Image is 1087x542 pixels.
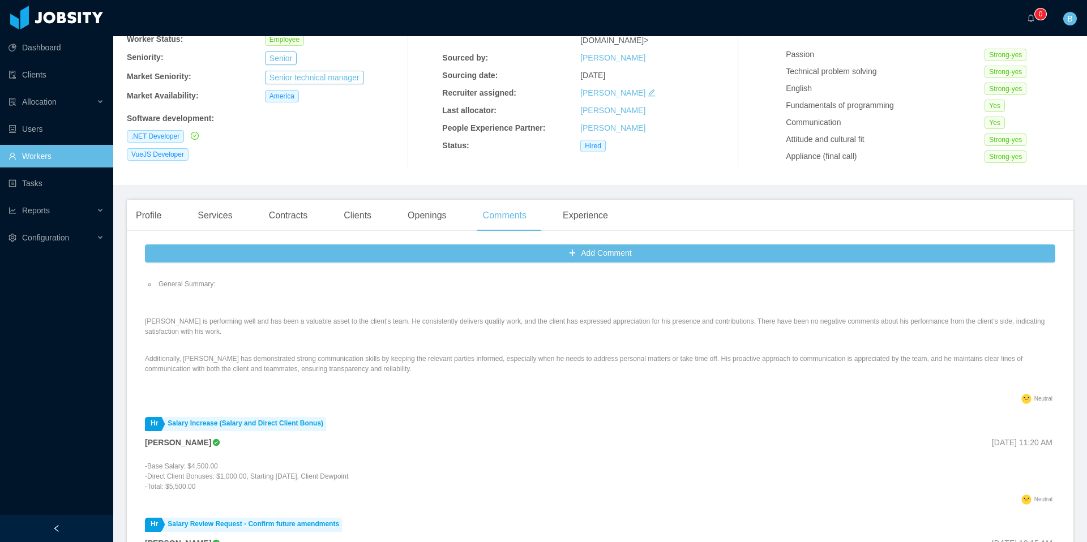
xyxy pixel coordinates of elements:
b: Market Availability: [127,91,199,100]
div: Comments [474,200,536,231]
b: Sourcing date: [442,71,498,80]
a: Hr [145,518,161,532]
i: icon: line-chart [8,207,16,214]
i: icon: edit [648,89,656,97]
div: English [786,83,985,94]
span: America [265,90,299,102]
div: Fundamentals of programming [786,100,985,111]
div: Communication [786,117,985,128]
a: Salary Increase (Salary and Direct Client Bonus) [162,417,326,431]
b: Status: [442,141,469,150]
a: icon: auditClients [8,63,104,86]
a: [PERSON_NAME] [580,53,645,62]
span: Neutral [1034,395,1052,402]
div: Experience [554,200,617,231]
span: Strong-yes [985,83,1026,95]
span: [DATE] [580,71,605,80]
span: Strong-yes [985,150,1026,163]
b: Market Seniority: [127,72,191,81]
a: icon: pie-chartDashboard [8,36,104,59]
span: Neutral [1034,496,1052,502]
span: Strong-yes [985,66,1026,78]
a: Hr [145,417,161,431]
b: Sourced by: [442,53,488,62]
a: icon: robotUsers [8,118,104,140]
div: Clients [335,200,380,231]
a: icon: userWorkers [8,145,104,167]
div: Technical problem solving [786,66,985,78]
a: [PERSON_NAME] [580,106,645,115]
p: [PERSON_NAME] is performing well and has been a valuable asset to the client's team. He consisten... [145,316,1055,337]
button: Senior [265,51,297,65]
i: icon: bell [1027,14,1035,22]
strong: [PERSON_NAME] [145,438,211,447]
button: Senior technical manager [265,71,364,84]
b: Worker Status: [127,35,183,44]
sup: 0 [1035,8,1046,20]
b: People Experience Partner: [442,123,545,132]
span: Yes [985,117,1005,129]
button: icon: plusAdd Comment [145,244,1055,263]
b: Seniority: [127,53,164,62]
span: Strong-yes [985,134,1026,146]
i: icon: setting [8,234,16,242]
a: icon: check-circle [189,131,199,140]
span: Reports [22,206,50,215]
i: icon: check-circle [191,132,199,140]
div: Appliance (final call) [786,150,985,162]
a: [PERSON_NAME] [580,88,645,97]
a: icon: profileTasks [8,172,104,195]
span: Yes [985,100,1005,112]
div: Services [189,200,241,231]
span: B [1067,12,1072,25]
p: Additionally, [PERSON_NAME] has demonstrated strong communication skills by keeping the relevant ... [145,354,1055,374]
a: Salary Review Request - Confirm future amendments [162,518,342,532]
span: VueJS Developer [127,148,189,161]
div: -Base Salary: $4,500.00 -Direct Client Bonuses: $1,000.00, Starting [DATE], Client Dewpoint -Tota... [145,461,348,492]
a: [PERSON_NAME] [580,123,645,132]
span: Employee [265,33,304,46]
span: Strong-yes [985,49,1026,61]
span: Allocation [22,97,57,106]
i: icon: solution [8,98,16,106]
span: .NET Developer [127,130,184,143]
b: Last allocator: [442,106,497,115]
div: Attitude and cultural fit [786,134,985,145]
div: Contracts [260,200,316,231]
b: Recruiter assigned: [442,88,516,97]
div: Profile [127,200,170,231]
b: Software development : [127,114,214,123]
div: Passion [786,49,985,61]
span: Hired [580,140,606,152]
span: Configuration [22,233,69,242]
span: [DATE] 11:20 AM [992,438,1052,447]
div: Openings [399,200,456,231]
li: General Summary: [156,279,1055,289]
